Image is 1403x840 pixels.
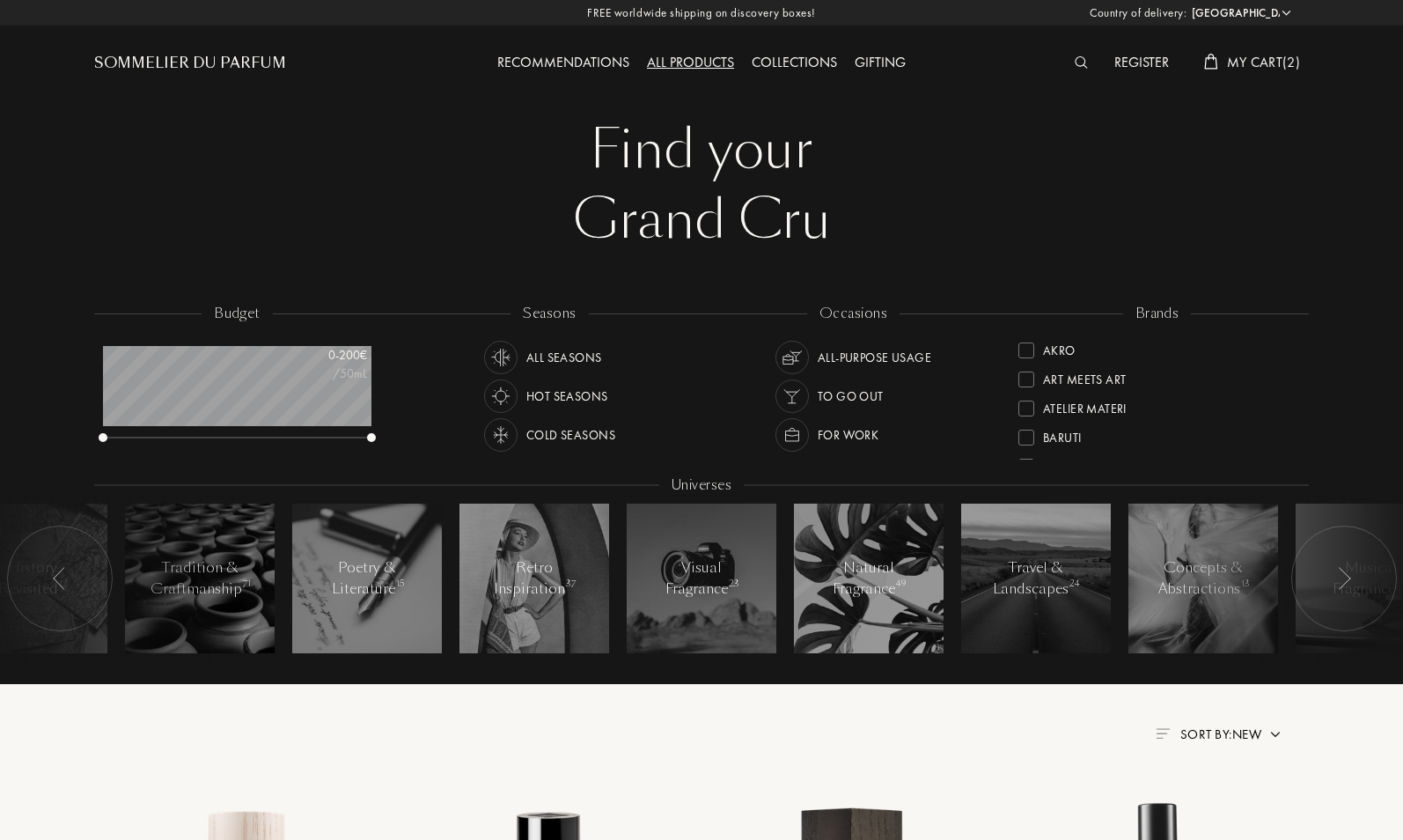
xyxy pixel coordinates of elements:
[1106,52,1178,75] div: Register
[807,304,900,324] div: occasions
[638,53,743,71] a: All products
[488,52,638,75] div: Recommendations
[107,185,1296,255] div: Grand Cru
[846,53,915,71] a: Gifting
[396,578,404,590] span: 15
[638,52,743,75] div: All products
[743,52,846,75] div: Collections
[1043,423,1082,446] div: Baruti
[818,341,931,374] div: All-purpose Usage
[780,345,804,370] img: usage_occasion_all_white.svg
[659,475,744,496] div: Universes
[1106,53,1178,71] a: Register
[202,304,273,324] div: budget
[896,578,906,590] span: 49
[1227,53,1300,71] span: My Cart ( 2 )
[780,384,804,409] img: usage_occasion_party_white.svg
[511,304,588,324] div: seasons
[526,418,615,452] div: Cold Seasons
[566,578,576,590] span: 37
[526,341,602,374] div: All Seasons
[993,557,1079,600] div: Travel & Landscapes
[330,557,405,600] div: Poetry & Literature
[846,52,915,75] div: Gifting
[1156,728,1170,739] img: filter_by.png
[279,346,367,365] div: 0 - 200 €
[488,384,513,409] img: usage_season_hot_white.svg
[53,567,67,590] img: arr_left.svg
[1180,726,1261,743] span: Sort by: New
[488,423,513,447] img: usage_season_cold_white.svg
[107,114,1296,185] div: Find your
[818,379,884,413] div: To go Out
[94,53,286,74] a: Sommelier du Parfum
[1204,54,1218,70] img: cart_white.svg
[488,53,638,71] a: Recommendations
[743,53,846,71] a: Collections
[494,557,575,600] div: Retro Inspiration
[1043,335,1076,359] div: Akro
[1075,56,1088,69] img: search_icn_white.svg
[729,578,739,590] span: 23
[832,557,907,600] div: Natural Fragrance
[1043,365,1126,388] div: Art Meets Art
[1090,4,1186,22] span: Country of delivery:
[151,557,250,600] div: Tradition & Craftmanship
[488,345,513,370] img: usage_season_average_white.svg
[780,423,804,447] img: usage_occasion_work_white.svg
[1069,578,1080,590] span: 24
[665,557,739,600] div: Visual Fragrance
[279,365,367,383] div: /50mL
[818,418,878,452] div: For Work
[526,379,608,413] div: Hot Seasons
[1268,727,1282,741] img: arrow.png
[243,578,251,590] span: 71
[1043,452,1130,475] div: Binet-Papillon
[1043,394,1127,417] div: Atelier Materi
[1337,567,1351,590] img: arr_left.svg
[1123,304,1192,324] div: brands
[1280,6,1293,19] img: arrow_w.png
